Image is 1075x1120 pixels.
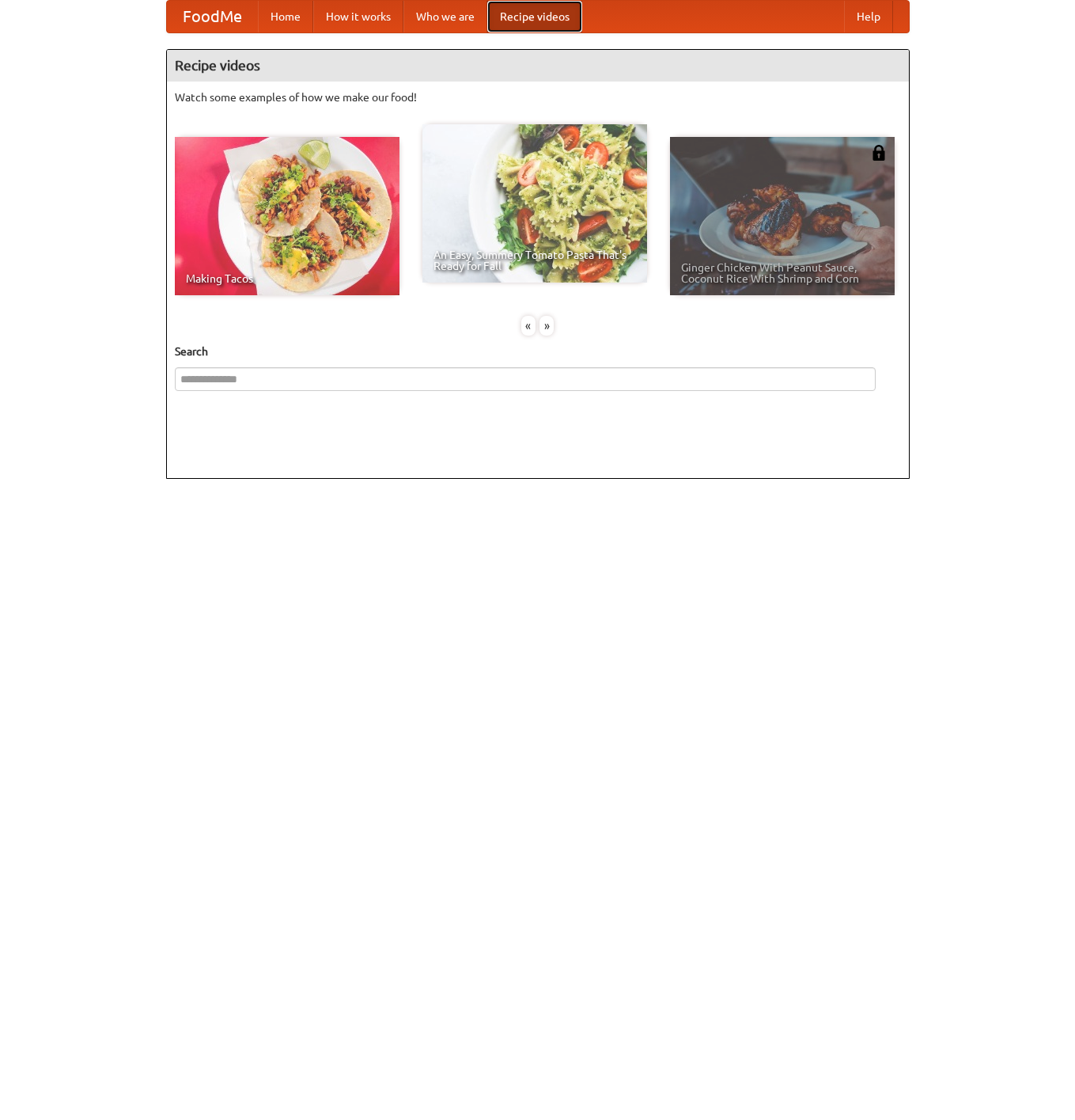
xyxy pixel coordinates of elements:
span: Making Tacos [186,273,388,284]
div: « [521,316,536,336]
a: Making Tacos [175,137,399,295]
a: Home [258,1,313,32]
a: Help [844,1,893,32]
a: Recipe videos [487,1,582,32]
p: Watch some examples of how we make our food! [175,89,901,105]
a: FoodMe [167,1,258,32]
div: » [539,316,554,336]
img: 483408.png [871,145,887,161]
a: Who we are [403,1,487,32]
a: How it works [313,1,403,32]
h4: Recipe videos [167,50,909,82]
span: An Easy, Summery Tomato Pasta That's Ready for Fall [433,249,636,271]
h5: Search [175,344,901,359]
a: An Easy, Summery Tomato Pasta That's Ready for Fall [422,124,647,283]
